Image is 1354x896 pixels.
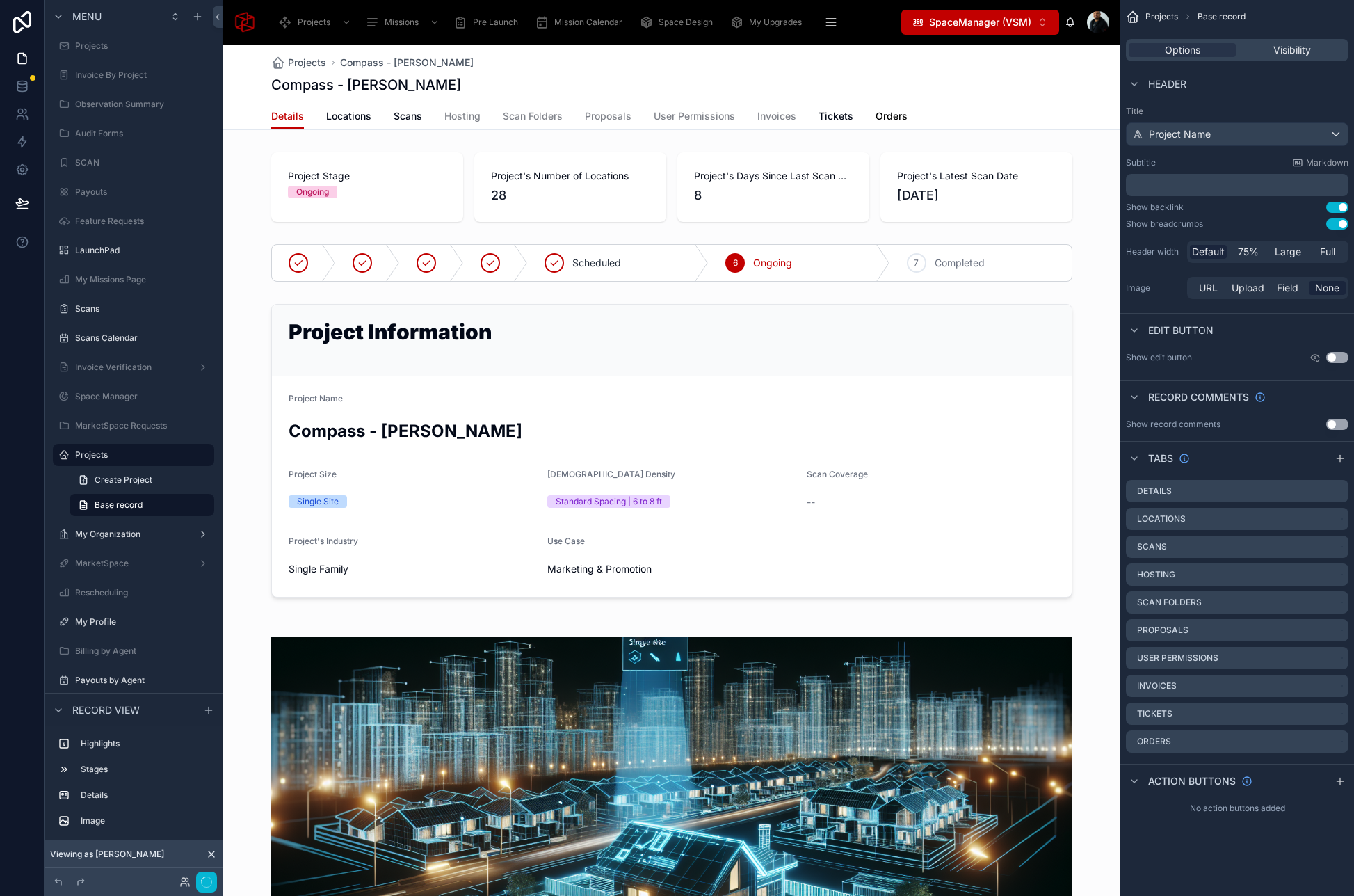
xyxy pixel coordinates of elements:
[1198,11,1246,22] span: Base record
[75,529,192,540] label: My Organization
[1137,513,1186,525] label: Locations
[1148,323,1214,337] span: Edit button
[53,356,214,378] a: Invoice Verification
[53,415,214,437] a: MarketSpace Requests
[53,93,214,115] a: Observation Summary
[53,239,214,262] a: LaunchPad
[75,449,206,461] label: Projects
[361,10,446,35] a: Missions
[1275,245,1301,259] span: Large
[1148,390,1249,404] span: Record comments
[75,216,211,227] label: Feature Requests
[75,245,211,256] label: LaunchPad
[1148,451,1173,465] span: Tabs
[75,616,211,627] label: My Profile
[53,640,214,662] a: Billing by Agent
[81,738,209,749] label: Highlights
[234,11,256,33] img: App logo
[326,104,371,131] a: Locations
[53,298,214,320] a: Scans
[53,582,214,604] a: Rescheduling
[1137,653,1218,664] label: User Permissions
[326,109,371,123] span: Locations
[757,109,796,123] span: Invoices
[271,109,304,123] span: Details
[271,104,304,130] a: Details
[1137,680,1177,691] label: Invoices
[1306,157,1348,168] span: Markdown
[394,104,422,131] a: Scans
[53,611,214,633] a: My Profile
[267,7,901,38] div: scrollable content
[757,104,796,131] a: Invoices
[749,17,802,28] span: My Upgrades
[53,35,214,57] a: Projects
[75,646,211,657] label: Billing by Agent
[385,17,419,28] span: Missions
[75,558,192,569] label: MarketSpace
[1192,245,1225,259] span: Default
[340,56,474,70] span: Compass - [PERSON_NAME]
[271,56,326,70] a: Projects
[75,157,211,168] label: SCAN
[72,10,102,24] span: Menu
[1137,736,1171,747] label: Orders
[81,764,209,775] label: Stages
[75,70,211,81] label: Invoice By Project
[75,303,211,314] label: Scans
[1126,106,1348,117] label: Title
[50,849,164,860] span: Viewing as [PERSON_NAME]
[876,109,908,123] span: Orders
[444,104,481,131] a: Hosting
[1126,157,1156,168] label: Subtitle
[53,152,214,174] a: SCAN
[271,75,461,95] h1: Compass - [PERSON_NAME]
[654,104,735,131] a: User Permissions
[531,10,632,35] a: Mission Calendar
[75,40,211,51] label: Projects
[503,109,563,123] span: Scan Folders
[274,10,358,35] a: Projects
[1148,774,1236,788] span: Action buttons
[1126,352,1192,363] label: Show edit button
[473,17,518,28] span: Pre Launch
[654,109,735,123] span: User Permissions
[53,181,214,203] a: Payouts
[1137,569,1175,580] label: Hosting
[1137,597,1202,608] label: Scan Folders
[1126,419,1220,430] div: Show record comments
[75,99,211,110] label: Observation Summary
[1126,202,1184,213] div: Show backlink
[659,17,713,28] span: Space Design
[585,104,631,131] a: Proposals
[1126,122,1348,146] button: Project Name
[1126,218,1203,230] div: Show breadcrumbs
[53,64,214,86] a: Invoice By Project
[75,333,211,344] label: Scans Calendar
[1137,486,1172,497] label: Details
[1292,157,1348,168] a: Markdown
[53,552,214,575] a: MarketSpace
[75,587,211,598] label: Rescheduling
[288,56,326,70] span: Projects
[1232,281,1264,295] span: Upload
[1277,281,1298,295] span: Field
[75,128,211,139] label: Audit Forms
[72,703,140,717] span: Record view
[1145,11,1178,22] span: Projects
[1137,708,1172,719] label: Tickets
[75,186,211,198] label: Payouts
[635,10,723,35] a: Space Design
[53,122,214,145] a: Audit Forms
[53,327,214,349] a: Scans Calendar
[75,362,192,373] label: Invoice Verification
[70,494,214,516] a: Base record
[1137,625,1188,636] label: Proposals
[876,104,908,131] a: Orders
[45,726,223,846] div: scrollable content
[1149,127,1211,141] span: Project Name
[819,109,853,123] span: Tickets
[298,17,330,28] span: Projects
[1199,281,1218,295] span: URL
[449,10,528,35] a: Pre Launch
